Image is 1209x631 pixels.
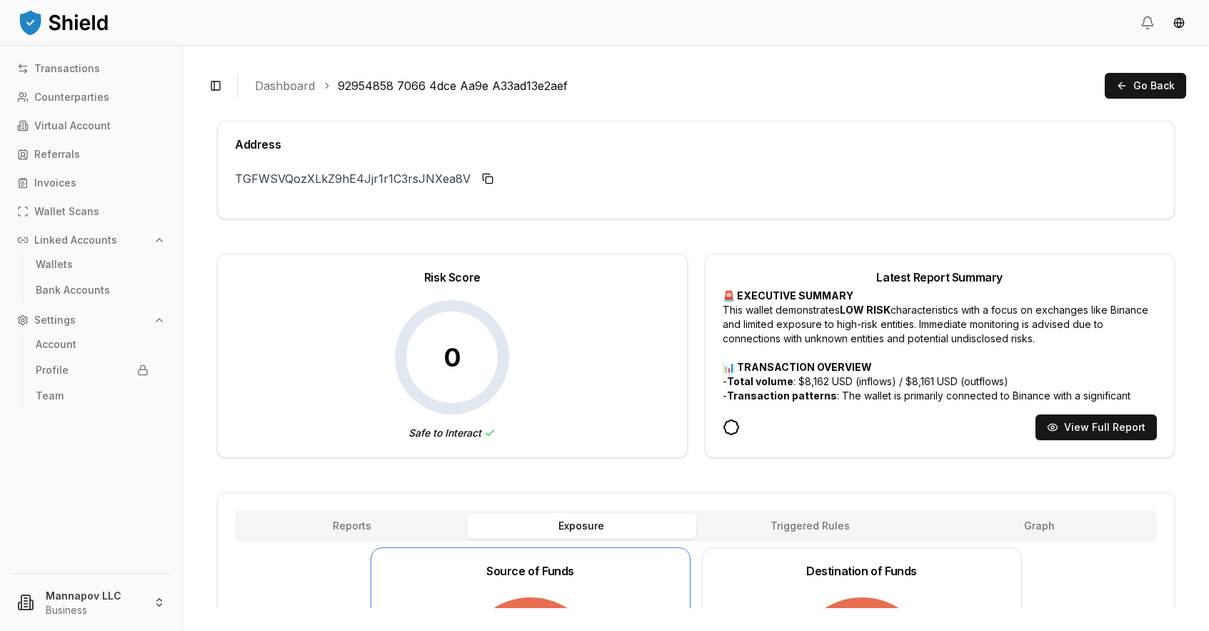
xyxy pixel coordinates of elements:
div: Latest Report Summary [723,272,1158,283]
svg: [DATE]T21:39:24.593Z [723,419,740,436]
button: Settings [11,309,171,332]
p: Counterparties [34,92,109,102]
strong: Total volume [727,375,793,387]
p: Virtual Account [34,121,111,131]
p: Settings [34,315,76,325]
a: Account [30,333,154,356]
p: TGFWSVQozXLkZ9hE4Jjr1r1C3rsJNXea8V [235,170,471,187]
a: Wallets [30,253,154,276]
a: Team [30,384,154,407]
button: Exposure [467,513,696,539]
p: Transactions [34,64,100,74]
strong: 📊 TRANSACTION OVERVIEW [723,361,872,373]
p: Mannapov LLC [46,588,142,603]
a: Transactions [11,57,171,80]
strong: 🚨 EXECUTIVE SUMMARY [723,289,853,302]
a: Wallet Scans [11,200,171,223]
button: Linked Accounts [11,229,171,252]
button: View Full Report [1035,414,1157,440]
button: Reports [238,513,467,539]
div: Destination of Funds [806,565,917,577]
p: Wallet Scans [34,207,99,217]
p: Profile [36,365,69,375]
span: Safe to Interact [408,426,496,440]
a: 92954858 7066 4dce Aa9e A33ad13e2aef [338,77,568,94]
div: Address [235,139,1157,150]
button: Go Back [1105,73,1186,99]
a: Profile [30,359,154,382]
a: Dashboard [255,77,315,94]
p: Invoices [34,178,76,188]
div: Source of Funds [486,565,574,577]
button: Copy to clipboard [476,167,499,190]
p: Referrals [34,149,80,159]
button: Graph [925,513,1154,539]
a: Counterparties [11,86,171,109]
p: Linked Accounts [34,235,117,245]
div: Risk Score [235,272,670,283]
a: Bank Accounts [30,279,154,302]
a: Virtual Account [11,114,171,137]
p: Business [46,603,142,617]
p: Team [36,391,64,401]
a: Invoices [11,172,171,194]
nav: breadcrumb [255,77,1093,94]
button: Mannapov LLCBusiness [6,580,176,625]
a: Referrals [11,143,171,166]
img: ShieldPay Logo [17,8,110,36]
span: Go Back [1133,79,1175,93]
span: Triggered Rules [771,519,850,533]
strong: LOW RISK [840,304,891,316]
p: Account [36,339,76,349]
strong: Transaction patterns [727,389,837,402]
p: Bank Accounts [36,285,110,295]
p: Wallets [36,259,73,269]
